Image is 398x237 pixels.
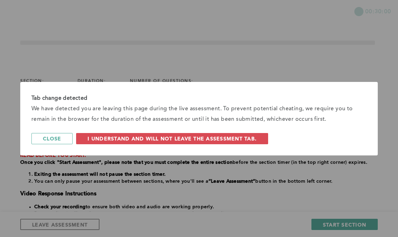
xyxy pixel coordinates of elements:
[31,93,367,104] div: Tab change detected
[88,135,257,142] span: I understand and will not leave the assessment tab.
[76,133,268,144] button: I understand and will not leave the assessment tab.
[43,135,61,142] span: Close
[31,133,73,144] button: Close
[31,104,367,125] div: We have detected you are leaving this page during the live assessment. To prevent potential cheat...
